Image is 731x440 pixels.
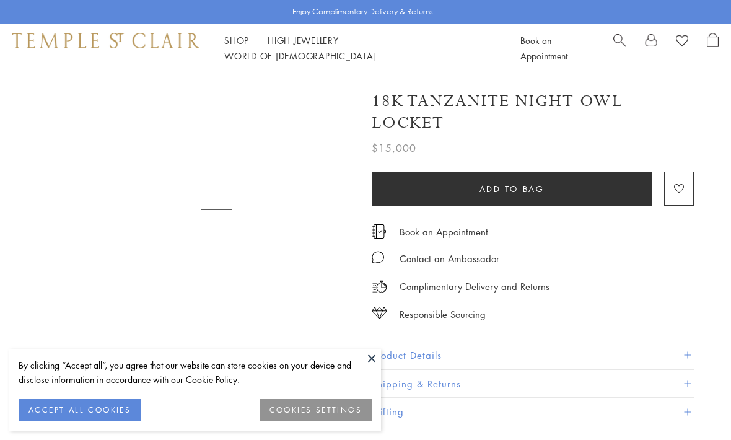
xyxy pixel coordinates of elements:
[372,140,416,156] span: $15,000
[372,370,694,398] button: Shipping & Returns
[372,224,387,239] img: icon_appointment.svg
[707,33,719,64] a: Open Shopping Bag
[268,34,339,46] a: High JewelleryHigh Jewellery
[372,172,652,206] button: Add to bag
[676,33,688,51] a: View Wishlist
[372,251,384,263] img: MessageIcon-01_2.svg
[613,33,626,64] a: Search
[372,307,387,319] img: icon_sourcing.svg
[520,34,567,62] a: Book an Appointment
[669,382,719,428] iframe: Gorgias live chat messenger
[12,33,199,48] img: Temple St. Clair
[224,33,492,64] nav: Main navigation
[372,341,694,369] button: Product Details
[19,399,141,421] button: ACCEPT ALL COOKIES
[372,279,387,294] img: icon_delivery.svg
[292,6,433,18] p: Enjoy Complimentary Delivery & Returns
[260,399,372,421] button: COOKIES SETTINGS
[400,251,499,266] div: Contact an Ambassador
[224,50,376,62] a: World of [DEMOGRAPHIC_DATA]World of [DEMOGRAPHIC_DATA]
[400,307,486,322] div: Responsible Sourcing
[372,90,694,134] h1: 18K Tanzanite Night Owl Locket
[400,225,488,239] a: Book an Appointment
[479,182,545,196] span: Add to bag
[224,34,249,46] a: ShopShop
[400,279,549,294] p: Complimentary Delivery and Returns
[372,398,694,426] button: Gifting
[19,358,372,387] div: By clicking “Accept all”, you agree that our website can store cookies on your device and disclos...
